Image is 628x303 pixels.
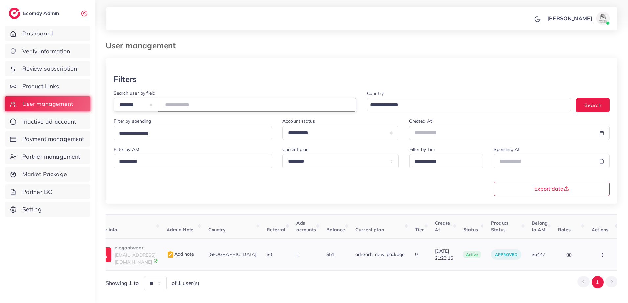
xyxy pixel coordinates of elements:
[208,227,226,233] span: Country
[114,146,139,152] label: Filter by AM
[5,131,90,147] a: Payment management
[463,251,481,258] span: active
[23,10,61,16] h2: Ecomdy Admin
[494,146,520,152] label: Spending At
[22,152,80,161] span: Partner management
[167,227,194,233] span: Admin Note
[367,90,384,97] label: Country
[22,117,76,126] span: Inactive ad account
[409,118,432,124] label: Created At
[532,251,545,257] span: 36447
[115,244,156,252] p: elegantwear
[282,146,309,152] label: Current plan
[544,12,612,25] a: [PERSON_NAME]avatar
[167,251,194,257] span: Add note
[22,47,70,56] span: Verify information
[415,251,418,257] span: 0
[115,252,156,265] span: [EMAIL_ADDRESS][DOMAIN_NAME]
[435,248,453,261] span: [DATE] 21:23:15
[5,96,90,111] a: User management
[97,244,156,265] a: elegantwear[EMAIL_ADDRESS][DOMAIN_NAME]
[415,227,424,233] span: Tier
[5,26,90,41] a: Dashboard
[5,44,90,59] a: Verify information
[409,146,435,152] label: Filter by Tier
[547,14,592,22] p: [PERSON_NAME]
[326,227,345,233] span: Balance
[267,227,285,233] span: Referral
[5,114,90,129] a: Inactive ad account
[282,118,315,124] label: Account status
[22,29,53,38] span: Dashboard
[97,227,117,233] span: User info
[22,82,59,91] span: Product Links
[22,188,52,196] span: Partner BC
[367,98,571,111] div: Search for option
[208,251,257,257] span: [GEOGRAPHIC_DATA]
[5,167,90,182] a: Market Package
[577,276,617,288] ul: Pagination
[296,251,299,257] span: 1
[296,220,316,233] span: Ads accounts
[9,8,20,19] img: logo
[596,12,610,25] img: avatar
[494,182,610,196] button: Export data
[409,154,483,168] div: Search for option
[22,100,73,108] span: User management
[172,279,199,287] span: of 1 user(s)
[114,154,272,168] div: Search for option
[491,220,508,233] span: Product Status
[355,251,405,257] span: adreach_new_package
[435,220,450,233] span: Create At
[576,98,610,112] button: Search
[114,126,272,140] div: Search for option
[5,149,90,164] a: Partner management
[114,118,151,124] label: Filter by spending
[22,170,67,178] span: Market Package
[5,79,90,94] a: Product Links
[106,279,139,287] span: Showing 1 to
[267,251,272,257] span: $0
[22,135,84,143] span: Payment management
[534,186,569,191] span: Export data
[532,220,548,233] span: Belong to AM
[22,64,77,73] span: Review subscription
[495,252,517,257] span: approved
[5,202,90,217] a: Setting
[368,100,562,110] input: Search for option
[117,157,263,167] input: Search for option
[5,61,90,76] a: Review subscription
[114,90,155,96] label: Search user by field
[117,128,263,139] input: Search for option
[5,184,90,199] a: Partner BC
[463,227,478,233] span: Status
[592,276,604,288] button: Go to page 1
[114,74,137,84] h3: Filters
[355,227,384,233] span: Current plan
[592,227,608,233] span: Actions
[22,205,42,214] span: Setting
[558,227,571,233] span: Roles
[106,41,181,50] h3: User management
[412,157,475,167] input: Search for option
[9,8,61,19] a: logoEcomdy Admin
[167,251,174,259] img: admin_note.cdd0b510.svg
[153,259,158,263] img: 9CAL8B2pu8EFxCJHYAAAAldEVYdGRhdGU6Y3JlYXRlADIwMjItMTItMDlUMDQ6NTg6MzkrMDA6MDBXSlgLAAAAJXRFWHRkYXR...
[326,251,334,257] span: $51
